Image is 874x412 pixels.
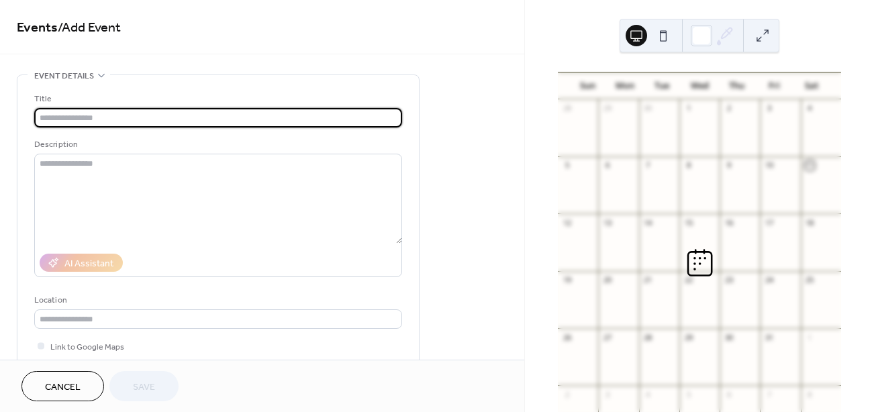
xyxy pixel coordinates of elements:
div: 3 [764,103,774,113]
div: 1 [683,103,693,113]
div: 30 [724,332,734,342]
div: 13 [602,217,612,227]
div: 7 [643,160,653,170]
div: 15 [683,217,693,227]
div: 5 [683,389,693,399]
div: 6 [602,160,612,170]
div: Sat [793,72,830,99]
div: 2 [724,103,734,113]
div: 6 [724,389,734,399]
div: Mon [606,72,644,99]
div: 21 [643,275,653,285]
span: Cancel [45,380,81,395]
button: Cancel [21,371,104,401]
div: Fri [756,72,793,99]
div: Wed [681,72,718,99]
div: 28 [643,332,653,342]
div: 16 [724,217,734,227]
div: 28 [562,103,572,113]
span: Link to Google Maps [50,340,124,354]
span: / Add Event [58,15,121,41]
div: 29 [602,103,612,113]
div: 14 [643,217,653,227]
div: 1 [805,332,815,342]
div: Tue [644,72,681,99]
div: 18 [805,217,815,227]
div: 8 [805,389,815,399]
a: Events [17,15,58,41]
div: 17 [764,217,774,227]
div: 3 [602,389,612,399]
div: 8 [683,160,693,170]
div: 9 [724,160,734,170]
div: Location [34,293,399,307]
div: 29 [683,332,693,342]
div: 4 [805,103,815,113]
div: 24 [764,275,774,285]
div: 4 [643,389,653,399]
div: Description [34,138,399,152]
div: 30 [643,103,653,113]
div: 19 [562,275,572,285]
span: Event details [34,69,94,83]
div: Thu [718,72,756,99]
div: 22 [683,275,693,285]
div: 20 [602,275,612,285]
div: Sun [569,72,606,99]
div: 5 [562,160,572,170]
div: Title [34,92,399,106]
div: 27 [602,332,612,342]
div: 7 [764,389,774,399]
div: 12 [562,217,572,227]
div: 10 [764,160,774,170]
div: 2 [562,389,572,399]
div: 26 [562,332,572,342]
div: 31 [764,332,774,342]
div: 25 [805,275,815,285]
div: 11 [805,160,815,170]
div: 23 [724,275,734,285]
